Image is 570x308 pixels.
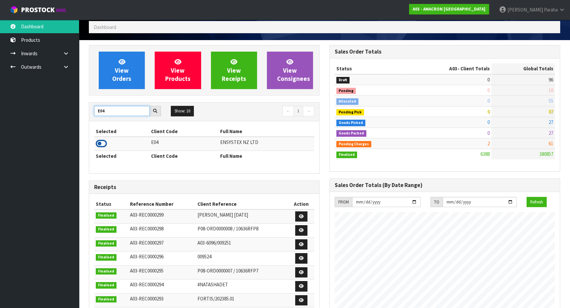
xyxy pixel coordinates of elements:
span: View Orders [112,58,131,83]
span: Finalised [96,212,117,219]
th: Status [335,63,407,74]
span: Goods Packed [336,130,366,137]
div: TO [430,197,443,207]
span: A03-REC0000296 [130,253,164,260]
h3: Receipts [94,184,314,190]
span: Finalised [96,226,117,233]
a: → [303,106,314,116]
span: 0 [487,98,490,104]
span: 87 [549,108,553,115]
a: 1 [294,106,303,116]
span: [PERSON_NAME] [DATE] [197,212,248,218]
a: ViewReceipts [211,52,257,89]
th: Global Totals [491,63,555,74]
span: Finalised [96,282,117,289]
span: Pending Pick [336,109,364,116]
span: Finalised [96,240,117,247]
img: cube-alt.png [10,6,18,14]
span: Finalised [336,152,357,158]
span: A03-REC0000297 [130,240,164,246]
span: Finalised [96,268,117,275]
span: 0 [487,108,490,115]
span: View Consignees [277,58,310,83]
span: A03 [449,65,457,72]
th: Reference Number [128,199,196,209]
th: Full Name [219,151,314,161]
a: ViewProducts [155,52,201,89]
span: 009524 [197,253,211,260]
a: ViewOrders [99,52,145,89]
span: P08-ORD0000008 / 10636RFP8 [197,225,258,232]
th: - Client Totals [407,63,491,74]
button: Refresh [527,197,547,207]
span: 0 [487,119,490,125]
span: #NATASHADET [197,281,228,288]
span: 61 [549,140,553,147]
span: A03-6096/009251 [197,240,231,246]
a: ViewConsignees [267,52,313,89]
span: Finalised [96,254,117,261]
span: Allocated [336,98,358,105]
a: A03 - AMACRON [GEOGRAPHIC_DATA] [409,4,489,14]
span: ProStock [21,6,55,14]
span: 27 [549,119,553,125]
span: A03-REC0000299 [130,212,164,218]
th: Client Reference [196,199,288,209]
span: Pending [336,88,356,94]
span: Pending Charges [336,141,371,148]
span: 380857 [539,151,553,157]
strong: A03 - AMACRON [GEOGRAPHIC_DATA] [413,6,485,12]
button: Show: 10 [171,106,194,116]
span: 96 [549,77,553,83]
span: View Receipts [222,58,246,83]
th: Client Code [149,126,219,137]
span: Finalised [96,296,117,303]
nav: Page navigation [209,106,315,117]
a: ← [282,106,294,116]
span: FORTIS/202385.01 [197,296,234,302]
span: A03-REC0000298 [130,225,164,232]
span: View Products [165,58,191,83]
span: 27 [549,130,553,136]
span: A03-REC0000293 [130,296,164,302]
span: 0 [487,130,490,136]
span: A03-REC0000294 [130,281,164,288]
input: Search clients [94,106,150,116]
th: Status [94,199,128,209]
th: Selected [94,151,149,161]
th: Full Name [219,126,314,137]
span: 6388 [480,151,490,157]
small: WMS [56,7,66,13]
th: Selected [94,126,149,137]
th: Action [288,199,314,209]
th: Client Code [149,151,219,161]
span: Paraha [544,7,558,13]
h3: Sales Order Totals (By Date Range) [335,182,555,188]
span: P08-ORD0000007 / 10636RFP7 [197,268,258,274]
span: 10 [549,87,553,93]
div: FROM [335,197,352,207]
span: Goods Picked [336,120,365,126]
span: [PERSON_NAME] [507,7,543,13]
h3: Sales Order Totals [335,49,555,55]
span: 0 [487,87,490,93]
span: 55 [549,98,553,104]
span: A03-REC0000295 [130,268,164,274]
span: Draft [336,77,350,83]
td: ENSYSTEX NZ LTD [219,137,314,151]
span: 2 [487,140,490,147]
td: E04 [149,137,219,151]
span: 0 [487,77,490,83]
span: Dashboard [94,24,116,30]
